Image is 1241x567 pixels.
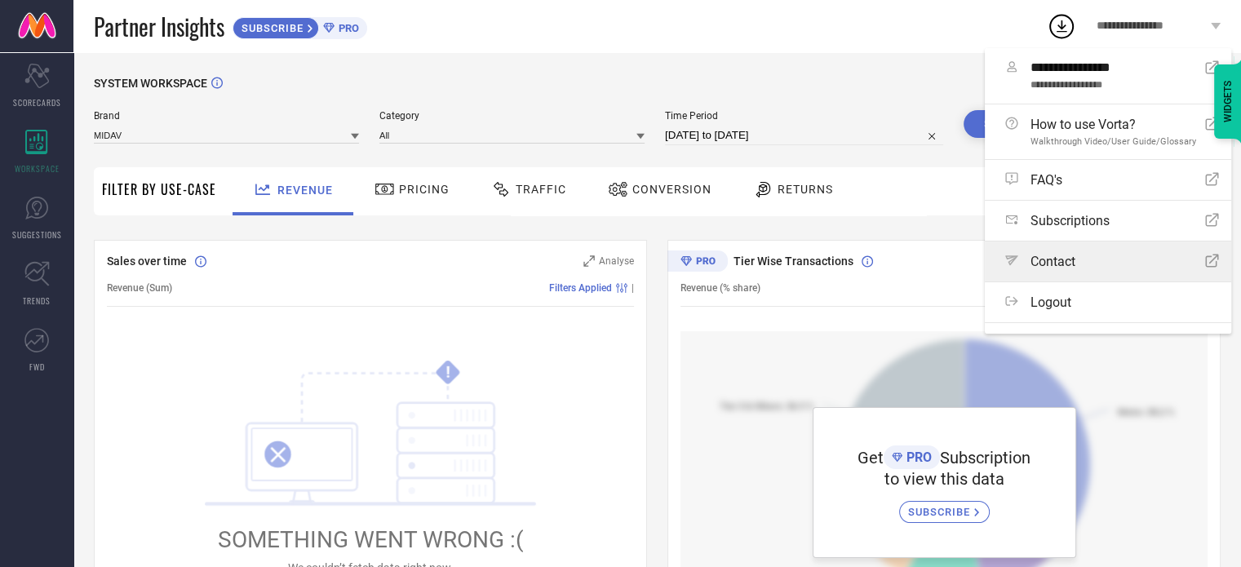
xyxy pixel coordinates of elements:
[399,183,450,196] span: Pricing
[218,526,524,553] span: SOMETHING WENT WRONG :(
[12,228,62,241] span: SUGGESTIONS
[583,255,595,267] svg: Zoom
[549,282,612,294] span: Filters Applied
[1030,117,1196,132] span: How to use Vorta?
[102,179,216,199] span: Filter By Use-Case
[940,448,1030,467] span: Subscription
[734,255,853,268] span: Tier Wise Transactions
[335,22,359,34] span: PRO
[908,506,974,518] span: SUBSCRIBE
[29,361,45,373] span: FWD
[985,160,1231,200] a: FAQ's
[107,255,187,268] span: Sales over time
[233,13,367,39] a: SUBSCRIBEPRO
[599,255,634,267] span: Analyse
[985,104,1231,159] a: How to use Vorta?Walkthrough Video/User Guide/Glossary
[233,22,308,34] span: SUBSCRIBE
[1030,254,1075,269] span: Contact
[884,469,1004,489] span: to view this data
[632,282,634,294] span: |
[94,10,224,43] span: Partner Insights
[1030,172,1062,188] span: FAQ's
[277,184,333,197] span: Revenue
[1030,136,1196,147] span: Walkthrough Video/User Guide/Glossary
[632,183,711,196] span: Conversion
[899,489,990,523] a: SUBSCRIBE
[778,183,833,196] span: Returns
[665,110,943,122] span: Time Period
[985,241,1231,281] a: Contact
[1030,213,1110,228] span: Subscriptions
[680,282,760,294] span: Revenue (% share)
[1047,11,1076,41] div: Open download list
[15,162,60,175] span: WORKSPACE
[94,77,207,90] span: SYSTEM WORKSPACE
[516,183,566,196] span: Traffic
[94,110,359,122] span: Brand
[667,250,728,275] div: Premium
[107,282,172,294] span: Revenue (Sum)
[379,110,645,122] span: Category
[985,201,1231,241] a: Subscriptions
[1030,295,1071,310] span: Logout
[23,295,51,307] span: TRENDS
[13,96,61,109] span: SCORECARDS
[964,110,1052,138] button: Search
[446,363,450,382] tspan: !
[858,448,884,467] span: Get
[902,450,932,465] span: PRO
[665,126,943,145] input: Select time period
